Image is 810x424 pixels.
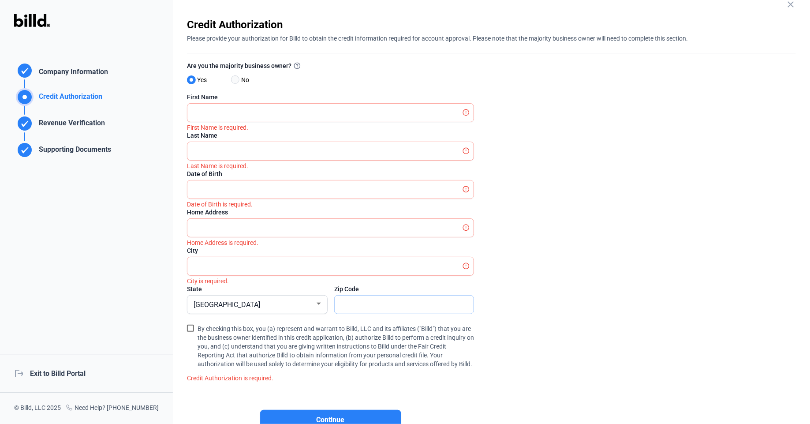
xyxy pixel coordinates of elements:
i: First Name is required. [187,124,248,131]
span: No [238,75,249,85]
div: City [187,246,474,255]
div: © Billd, LLC 2025 [14,403,61,413]
span: Yes [194,75,207,85]
div: Last Name [187,131,474,140]
div: Need Help? [PHONE_NUMBER] [66,403,159,413]
i: Date of Birth is required. [187,201,253,208]
img: Billd Logo [14,14,50,27]
i: Home Address is required. [187,239,258,246]
div: Revenue Verification [35,118,105,132]
div: First Name [187,93,474,101]
div: Credit Authorization [187,18,796,32]
div: Please provide your authorization for Billd to obtain the credit information required for account... [187,32,796,43]
div: Date of Birth [187,169,474,178]
span: By checking this box, you (a) represent and warrant to Billd, LLC and its affiliates ("Billd") th... [198,323,474,368]
div: Supporting Documents [35,144,111,159]
div: Company Information [35,67,108,79]
label: Are you the majority business owner? [187,61,474,72]
div: Home Address [187,208,474,217]
div: Zip Code [334,285,474,293]
span: [GEOGRAPHIC_DATA] [194,300,260,309]
i: Last Name is required. [187,162,248,169]
mat-icon: logout [14,368,23,377]
div: Credit Authorization [35,91,102,106]
i: Credit Authorization is required. [187,375,273,382]
i: City is required. [187,278,229,285]
div: State [187,285,327,293]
